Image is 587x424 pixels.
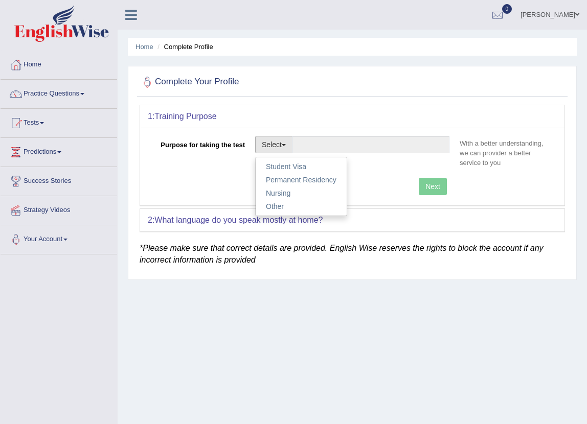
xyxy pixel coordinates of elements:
[256,200,347,213] a: Other
[1,196,117,222] a: Strategy Videos
[256,160,347,173] a: Student Visa
[140,75,403,90] h2: Complete Your Profile
[140,244,544,265] em: *Please make sure that correct details are provided. English Wise reserves the rights to block th...
[148,136,250,150] label: Purpose for taking the test
[154,112,216,121] b: Training Purpose
[256,173,347,186] a: Permanent Residency
[1,51,117,76] a: Home
[1,80,117,105] a: Practice Questions
[255,136,292,153] button: Select
[154,216,323,224] b: What language do you speak mostly at home?
[455,138,557,168] p: With a better understanding, we can provider a better service to you
[1,138,117,163] a: Predictions
[1,167,117,193] a: Success Stories
[1,225,117,251] a: Your Account
[1,109,117,134] a: Tests
[136,43,153,51] a: Home
[140,209,565,231] div: 2:
[140,105,565,128] div: 1:
[502,4,512,14] span: 0
[155,42,213,52] li: Complete Profile
[256,186,347,200] a: Nursing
